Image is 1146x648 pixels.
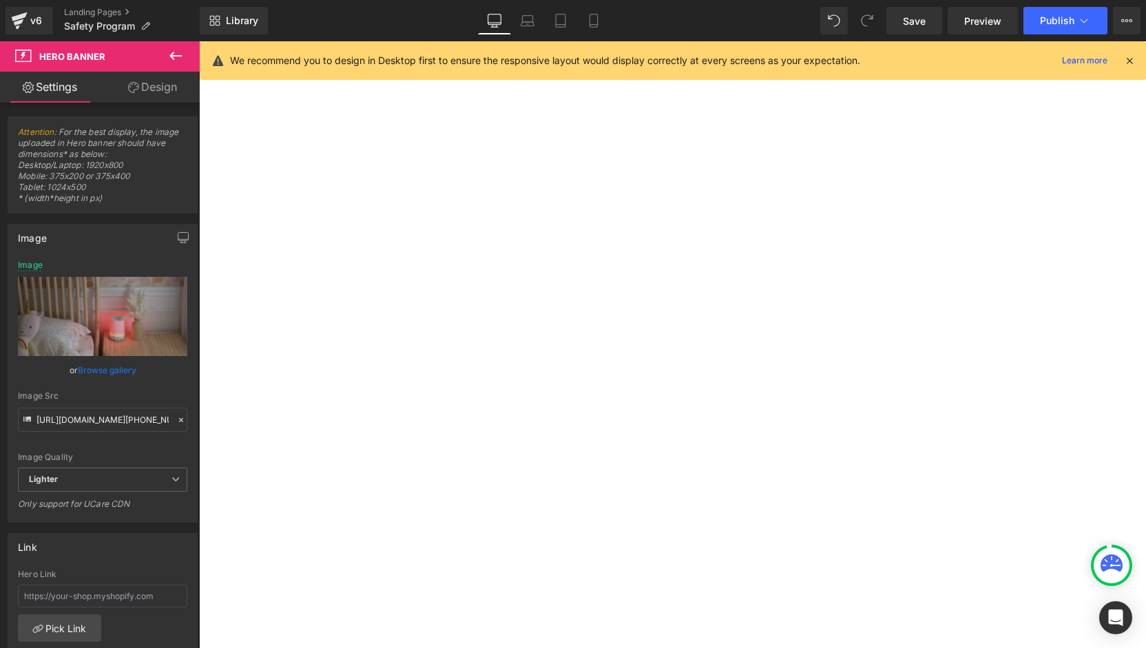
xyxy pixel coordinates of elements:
[948,7,1018,34] a: Preview
[18,534,37,553] div: Link
[18,260,43,270] div: Image
[1099,601,1132,634] div: Open Intercom Messenger
[64,7,200,18] a: Landing Pages
[1113,7,1140,34] button: More
[18,363,187,377] div: or
[1056,52,1113,69] a: Learn more
[230,53,860,68] p: We recommend you to design in Desktop first to ensure the responsive layout would display correct...
[577,7,610,34] a: Mobile
[964,14,1001,28] span: Preview
[1023,7,1107,34] button: Publish
[28,12,45,30] div: v6
[544,7,577,34] a: Tablet
[226,14,258,27] span: Library
[103,72,202,103] a: Design
[820,7,848,34] button: Undo
[18,408,187,432] input: Link
[64,21,135,32] span: Safety Program
[29,474,58,484] b: Lighter
[78,358,136,382] a: Browse gallery
[478,7,511,34] a: Desktop
[200,7,268,34] a: New Library
[18,127,54,137] a: Attention
[18,499,187,519] div: Only support for UCare CDN
[18,452,187,462] div: Image Quality
[18,614,101,642] a: Pick Link
[18,585,187,607] input: https://your-shop.myshopify.com
[853,7,881,34] button: Redo
[18,224,47,244] div: Image
[18,127,187,213] span: : For the best display, the image uploaded in Hero banner should have dimensions* as below: Deskt...
[18,569,187,579] div: Hero Link
[6,7,53,34] a: v6
[511,7,544,34] a: Laptop
[39,51,105,62] span: Hero Banner
[18,391,187,401] div: Image Src
[1040,15,1074,26] span: Publish
[903,14,926,28] span: Save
